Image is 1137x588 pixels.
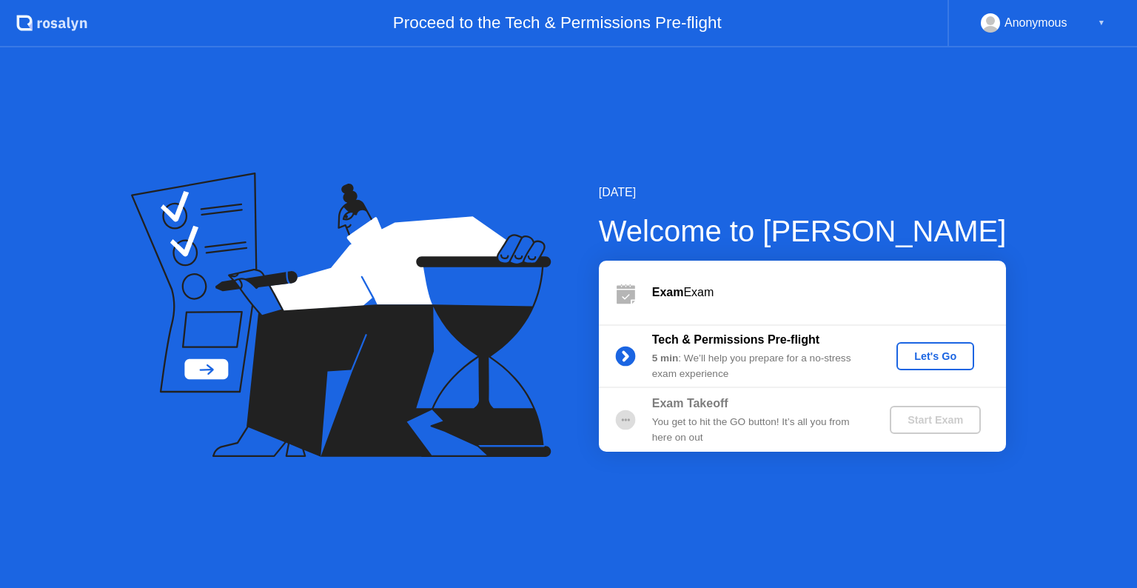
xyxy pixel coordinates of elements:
[652,286,684,298] b: Exam
[1098,13,1105,33] div: ▼
[1004,13,1067,33] div: Anonymous
[652,333,819,346] b: Tech & Permissions Pre-flight
[652,415,865,445] div: You get to hit the GO button! It’s all you from here on out
[896,414,975,426] div: Start Exam
[652,397,728,410] b: Exam Takeoff
[652,353,679,364] b: 5 min
[599,209,1007,253] div: Welcome to [PERSON_NAME]
[902,350,968,362] div: Let's Go
[652,284,1006,301] div: Exam
[896,342,974,370] button: Let's Go
[890,406,981,434] button: Start Exam
[599,184,1007,201] div: [DATE]
[652,351,865,381] div: : We’ll help you prepare for a no-stress exam experience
